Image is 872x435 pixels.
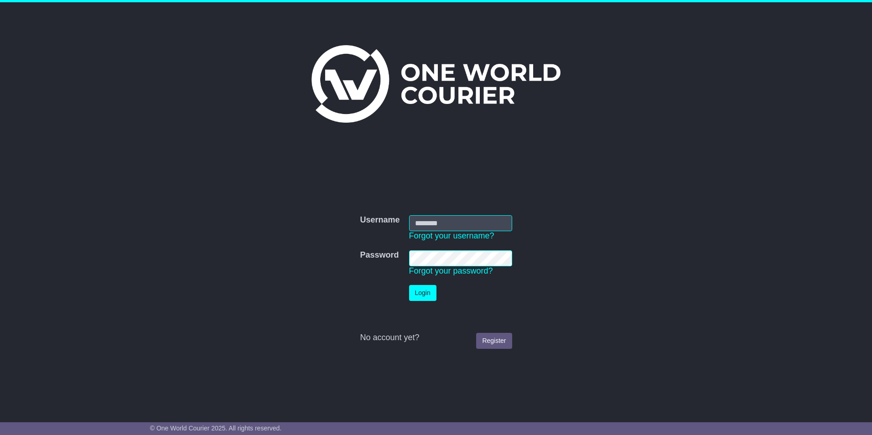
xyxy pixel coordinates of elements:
label: Username [360,215,400,225]
label: Password [360,250,399,260]
button: Login [409,285,436,301]
a: Forgot your password? [409,266,493,275]
div: No account yet? [360,333,512,343]
a: Register [476,333,512,349]
a: Forgot your username? [409,231,494,240]
img: One World [311,45,561,123]
span: © One World Courier 2025. All rights reserved. [150,425,282,432]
